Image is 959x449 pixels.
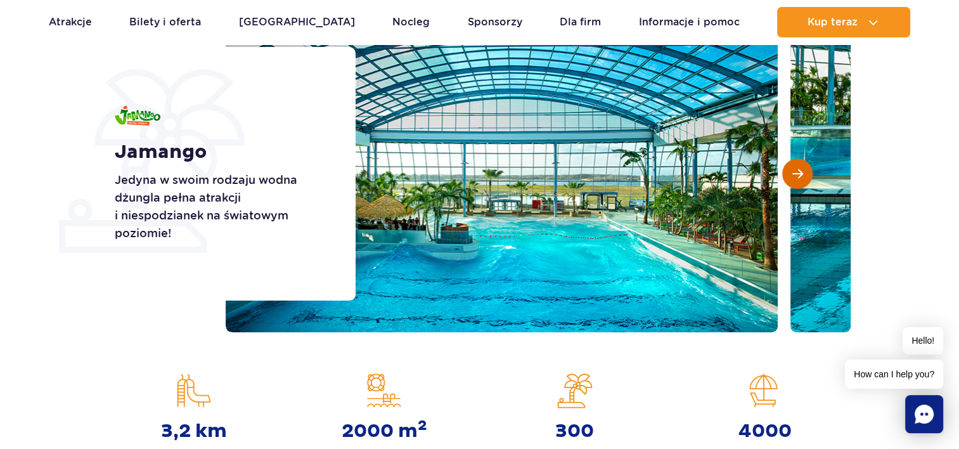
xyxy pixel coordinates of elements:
[342,420,427,443] strong: 2000 m
[555,420,594,443] strong: 300
[845,360,943,389] span: How can I help you?
[129,7,201,37] a: Bilety i oferta
[49,7,92,37] a: Atrakcje
[808,16,858,28] span: Kup teraz
[115,106,160,126] img: Jamango
[560,7,601,37] a: Dla firm
[418,417,427,434] sup: 2
[777,7,910,37] button: Kup teraz
[115,141,327,164] h1: Jamango
[639,7,740,37] a: Informacje i pomoc
[903,327,943,355] span: Hello!
[782,159,813,189] button: Następny slajd
[738,420,792,443] strong: 4000
[905,395,943,433] div: Chat
[239,7,355,37] a: [GEOGRAPHIC_DATA]
[392,7,430,37] a: Nocleg
[115,171,327,242] p: Jedyna w swoim rodzaju wodna dżungla pełna atrakcji i niespodzianek na światowym poziomie!
[161,420,227,443] strong: 3,2 km
[468,7,522,37] a: Sponsorzy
